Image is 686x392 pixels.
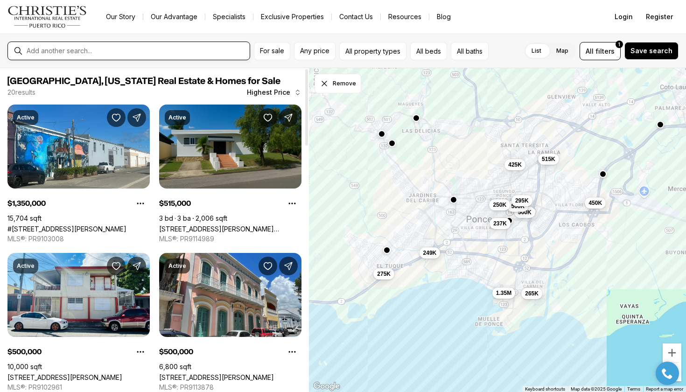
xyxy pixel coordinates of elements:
[283,343,301,361] button: Property options
[127,257,146,275] button: Share Property
[419,247,440,259] button: 249K
[507,201,528,212] button: 500K
[518,208,532,216] span: 500K
[493,201,506,208] span: 250K
[511,203,525,210] span: 500K
[410,42,447,60] button: All beds
[247,89,290,96] span: Highest Price
[490,218,511,229] button: 237K
[504,159,525,170] button: 425K
[521,288,542,299] button: 265K
[107,108,126,127] button: Save Property: #45 Playa de Ponce SALMON ST
[627,386,640,392] a: Terms (opens in new tab)
[168,114,186,121] p: Active
[538,154,559,165] button: 515K
[241,83,307,102] button: Highest Price
[143,10,205,23] a: Our Advantage
[630,47,672,55] span: Save search
[332,10,380,23] button: Contact Us
[107,257,126,275] button: Save Property: Buenos Aires St 3077 & 3072
[279,108,298,127] button: Share Property
[373,268,394,280] button: 275K
[294,42,336,60] button: Any price
[339,42,406,60] button: All property types
[127,108,146,127] button: Share Property
[7,373,122,381] a: Buenos Aires St 3077 & 3072, PONCE PR, 00717
[260,47,284,55] span: For sale
[580,42,621,60] button: Allfilters1
[663,343,681,362] button: Zoom in
[549,42,576,59] label: Map
[7,77,280,86] span: [GEOGRAPHIC_DATA], [US_STATE] Real Estate & Homes for Sale
[646,386,683,392] a: Report a map error
[300,47,329,55] span: Any price
[515,197,529,204] span: 295K
[640,7,679,26] button: Register
[492,287,515,298] button: 1.35M
[131,343,150,361] button: Property options
[618,41,620,48] span: 1
[524,42,549,59] label: List
[489,199,510,210] button: 250K
[646,13,673,21] span: Register
[377,270,391,278] span: 275K
[586,46,594,56] span: All
[609,7,638,26] button: Login
[525,290,539,297] span: 265K
[451,42,489,60] button: All baths
[429,10,458,23] a: Blog
[131,194,150,213] button: Property options
[7,89,35,96] p: 20 results
[259,257,277,275] button: Save Property: 9181 MARINA ST
[98,10,143,23] a: Our Story
[585,197,606,209] button: 450K
[168,262,186,270] p: Active
[7,6,87,28] img: logo
[588,199,602,207] span: 450K
[511,195,532,206] button: 295K
[159,225,301,233] a: 3 CLARISA ST #447, PONCE PR, 00731
[7,225,126,233] a: #45 Playa de Ponce SALMON ST, PONCE PR, 00716
[615,13,633,21] span: Login
[624,42,679,60] button: Save search
[283,194,301,213] button: Property options
[279,257,298,275] button: Share Property
[542,155,555,163] span: 515K
[159,373,274,381] a: 9181 MARINA ST, PONCE PR, 00730
[17,262,35,270] p: Active
[595,46,615,56] span: filters
[259,108,277,127] button: Save Property: 3 CLARISA ST #447
[253,10,331,23] a: Exclusive Properties
[423,249,436,257] span: 249K
[496,289,511,296] span: 1.35M
[508,161,522,168] span: 425K
[315,74,361,93] button: Dismiss drawing
[205,10,253,23] a: Specialists
[381,10,429,23] a: Resources
[254,42,290,60] button: For sale
[17,114,35,121] p: Active
[514,206,535,217] button: 500K
[493,220,507,227] span: 237K
[571,386,622,392] span: Map data ©2025 Google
